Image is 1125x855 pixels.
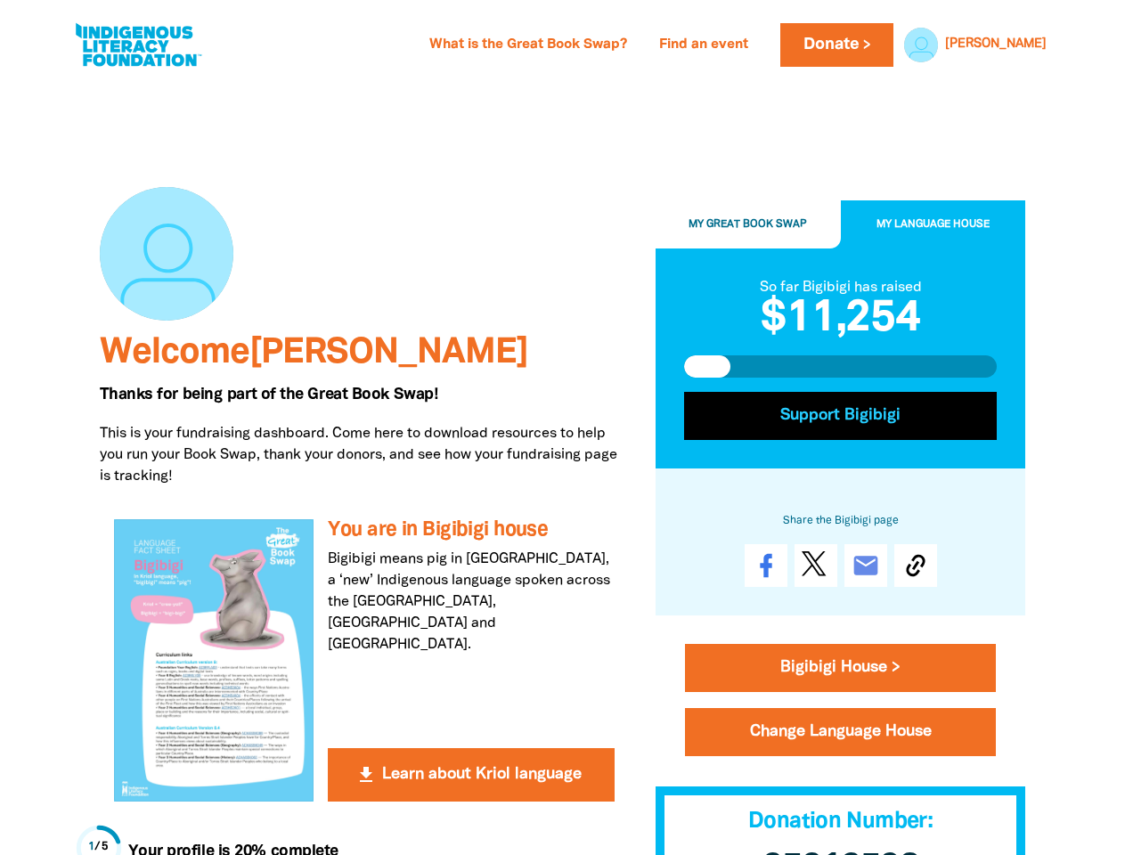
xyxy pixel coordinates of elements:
[684,277,998,298] div: So far Bigibigi has raised
[685,709,997,757] button: Change Language House
[685,645,997,693] a: Bigibigi House >
[419,31,638,60] a: What is the Great Book Swap?
[88,842,95,852] span: 1
[100,387,438,402] span: Thanks for being part of the Great Book Swap!
[100,337,528,370] span: Welcome [PERSON_NAME]
[328,519,614,541] h3: You are in Bigibigi house
[945,38,1047,51] a: [PERSON_NAME]
[355,764,377,786] i: get_app
[100,423,629,487] p: This is your fundraising dashboard. Come here to download resources to help you run your Book Swa...
[844,545,887,588] a: email
[894,545,937,588] button: Copy Link
[328,748,614,802] button: get_app Learn about Kriol language
[876,220,990,230] span: My Language House
[656,201,841,249] button: My Great Book Swap
[780,23,893,67] a: Donate
[648,31,759,60] a: Find an event
[745,545,787,588] a: Share
[852,552,880,581] i: email
[684,298,998,341] h2: $11,254
[795,545,837,588] a: Post
[114,519,314,801] img: You are in Bigibigi house
[684,392,998,440] button: Support Bigibigi
[841,201,1026,249] button: My Language House
[748,812,933,833] span: Donation Number:
[689,220,807,230] span: My Great Book Swap
[684,511,998,531] h6: Share the Bigibigi page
